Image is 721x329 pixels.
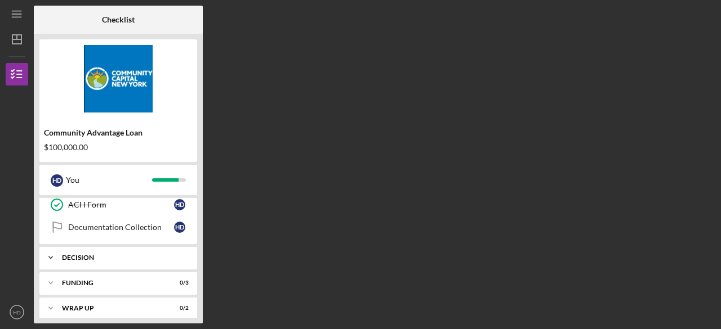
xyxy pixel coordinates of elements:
[6,301,28,323] button: HD
[68,223,174,232] div: Documentation Collection
[66,170,152,190] div: You
[62,254,183,261] div: Decision
[45,193,192,216] a: ACH FormHD
[168,305,189,312] div: 0 / 2
[68,200,174,209] div: ACH Form
[174,199,185,210] div: H D
[44,128,193,137] div: Community Advantage Loan
[39,45,197,112] img: Product logo
[168,280,189,286] div: 0 / 3
[45,216,192,238] a: Documentation CollectionHD
[44,143,193,152] div: $100,000.00
[102,15,135,24] b: Checklist
[62,280,161,286] div: Funding
[174,222,185,233] div: H D
[13,309,21,316] text: HD
[51,174,63,187] div: H D
[62,305,161,312] div: Wrap up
